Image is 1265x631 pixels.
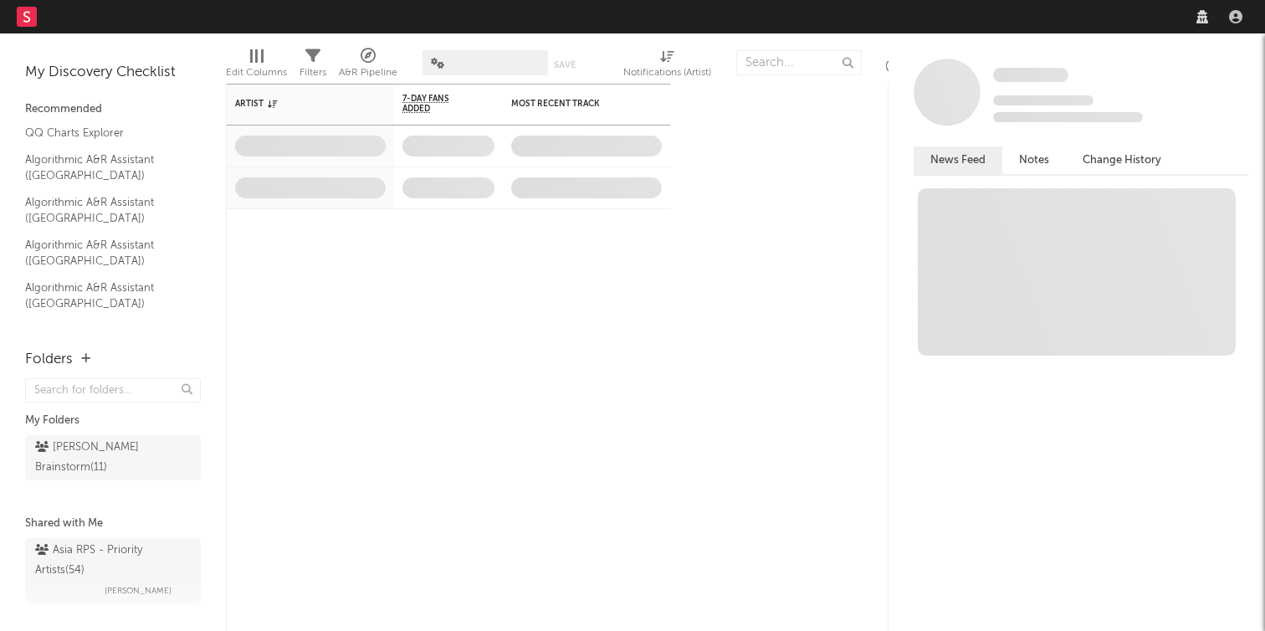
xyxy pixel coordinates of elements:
[25,193,184,228] a: Algorithmic A&R Assistant ([GEOGRAPHIC_DATA])
[35,541,187,581] div: Asia RPS - Priority Artists ( 54 )
[25,350,73,370] div: Folders
[25,279,184,313] a: Algorithmic A&R Assistant ([GEOGRAPHIC_DATA])
[105,581,172,601] span: [PERSON_NAME]
[623,63,711,83] div: Notifications (Artist)
[25,378,201,403] input: Search for folders...
[1066,146,1178,174] button: Change History
[511,99,637,109] div: Most Recent Track
[25,411,201,431] div: My Folders
[1002,146,1066,174] button: Notes
[235,99,361,109] div: Artist
[300,42,326,90] div: Filters
[226,63,287,83] div: Edit Columns
[736,50,862,75] input: Search...
[993,112,1143,122] span: 0 fans last week
[25,538,201,603] a: Asia RPS - Priority Artists(54)[PERSON_NAME]
[623,42,711,90] div: Notifications (Artist)
[993,67,1068,84] a: Some Artist
[914,146,1002,174] button: News Feed
[25,514,201,534] div: Shared with Me
[35,438,153,478] div: [PERSON_NAME] Brainstorm ( 11 )
[300,63,326,83] div: Filters
[25,63,201,83] div: My Discovery Checklist
[993,95,1093,105] span: Tracking Since: [DATE]
[339,42,397,90] div: A&R Pipeline
[25,124,184,142] a: QQ Charts Explorer
[25,151,184,185] a: Algorithmic A&R Assistant ([GEOGRAPHIC_DATA])
[402,94,469,114] span: 7-Day Fans Added
[25,435,201,480] a: [PERSON_NAME] Brainstorm(11)
[25,100,201,120] div: Recommended
[554,60,576,69] button: Save
[25,236,184,270] a: Algorithmic A&R Assistant ([GEOGRAPHIC_DATA])
[226,42,287,90] div: Edit Columns
[339,63,397,83] div: A&R Pipeline
[993,68,1068,82] span: Some Artist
